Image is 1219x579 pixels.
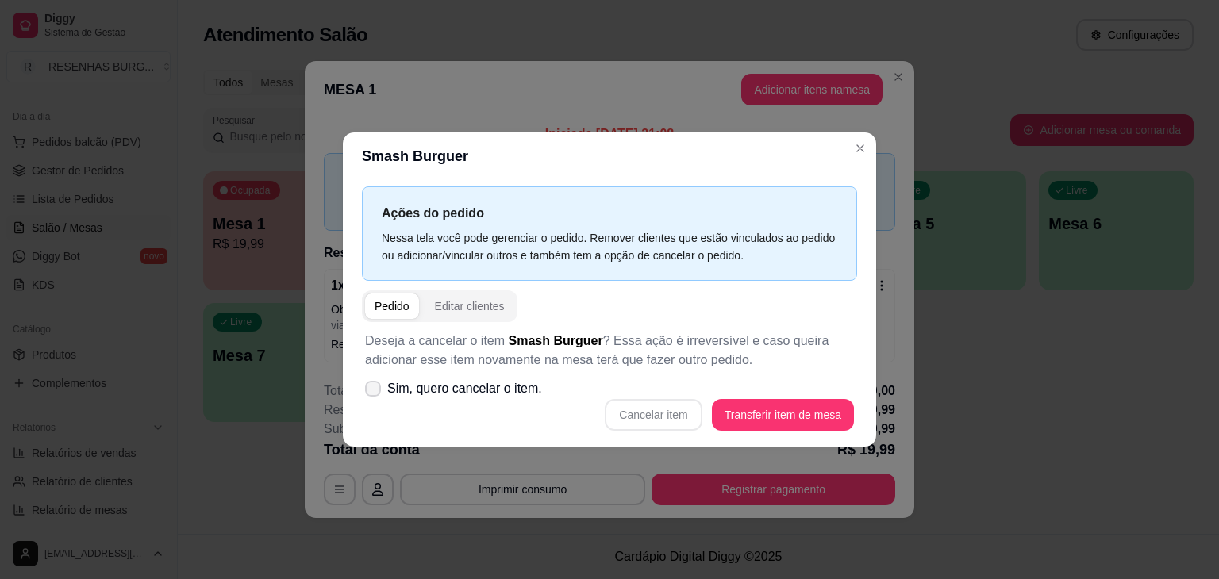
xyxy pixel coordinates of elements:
[365,332,854,370] p: Deseja a cancelar o item ? Essa ação é irreversível e caso queira adicionar esse item novamente n...
[387,379,542,398] span: Sim, quero cancelar o item.
[848,136,873,161] button: Close
[509,334,603,347] span: Smash Burguer
[343,132,876,180] header: Smash Burguer
[712,399,854,431] button: Transferir item de mesa
[375,298,410,314] div: Pedido
[382,203,837,223] p: Ações do pedido
[435,298,505,314] div: Editar clientes
[382,229,837,264] div: Nessa tela você pode gerenciar o pedido. Remover clientes que estão vinculados ao pedido ou adici...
